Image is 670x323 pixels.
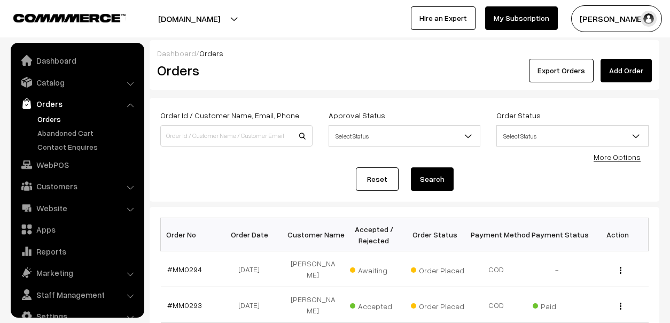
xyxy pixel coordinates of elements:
input: Order Id / Customer Name / Customer Email / Customer Phone [160,125,313,147]
label: Order Status [496,110,541,121]
a: Orders [35,113,141,125]
span: Orders [199,49,223,58]
a: Customers [13,176,141,196]
th: Payment Status [526,218,587,251]
a: My Subscription [485,6,558,30]
a: Add Order [601,59,652,82]
span: Select Status [497,127,648,145]
a: Reports [13,242,141,261]
h2: Orders [157,62,311,79]
label: Order Id / Customer Name, Email, Phone [160,110,299,121]
a: Hire an Expert [411,6,476,30]
img: Menu [620,303,621,310]
a: WebPOS [13,155,141,174]
span: Select Status [329,127,480,145]
a: Website [13,198,141,218]
th: Customer Name [283,218,344,251]
a: Contact Enquires [35,141,141,152]
span: Select Status [496,125,649,147]
img: COMMMERCE [13,14,126,22]
td: COD [465,251,526,287]
button: Search [411,167,454,191]
a: More Options [594,152,641,161]
td: COD [465,287,526,323]
a: Reset [356,167,399,191]
a: Abandoned Cart [35,127,141,139]
span: Paid [533,298,586,312]
th: Order Date [222,218,283,251]
button: [PERSON_NAME]… [571,5,662,32]
td: [PERSON_NAME] [283,287,344,323]
div: / [157,48,652,59]
img: user [641,11,657,27]
span: Order Placed [411,298,464,312]
td: [DATE] [222,251,283,287]
a: Staff Management [13,285,141,304]
th: Action [587,218,648,251]
a: Dashboard [157,49,196,58]
td: [DATE] [222,287,283,323]
span: Accepted [350,298,403,312]
th: Payment Method [465,218,526,251]
span: Select Status [329,125,481,147]
th: Accepted / Rejected [344,218,404,251]
th: Order Status [404,218,465,251]
a: Marketing [13,263,141,282]
button: Export Orders [529,59,594,82]
span: Awaiting [350,262,403,276]
td: - [526,251,587,287]
a: Dashboard [13,51,141,70]
span: Order Placed [411,262,464,276]
img: Menu [620,267,621,274]
td: [PERSON_NAME] [283,251,344,287]
a: Catalog [13,73,141,92]
button: [DOMAIN_NAME] [121,5,258,32]
a: Apps [13,220,141,239]
label: Approval Status [329,110,385,121]
a: #MM0293 [167,301,202,310]
a: #MM0294 [167,265,202,274]
a: COMMMERCE [13,11,107,24]
a: Orders [13,94,141,113]
th: Order No [161,218,222,251]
